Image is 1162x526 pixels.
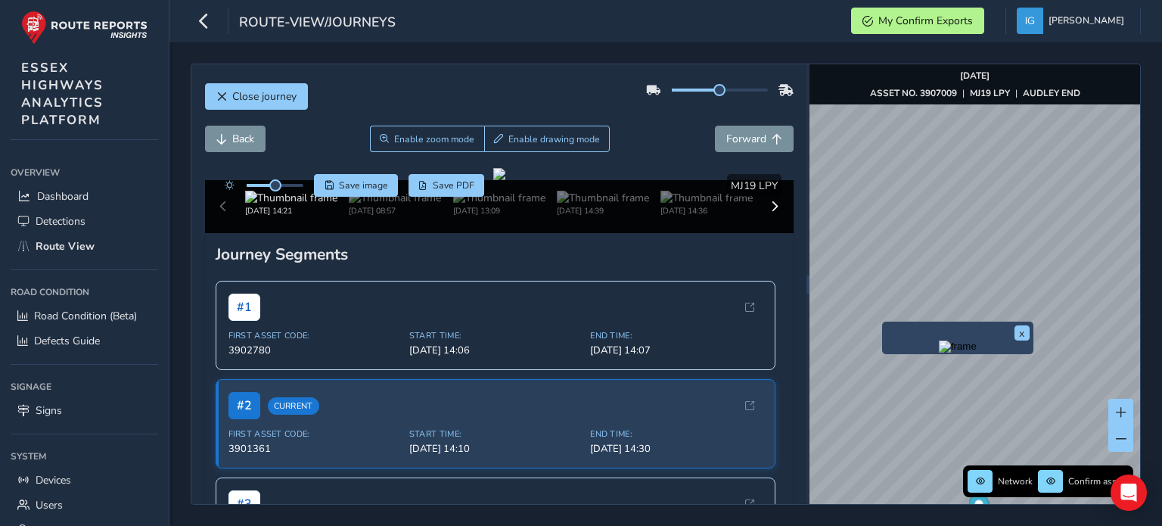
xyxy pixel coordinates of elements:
[205,126,266,152] button: Back
[36,498,63,512] span: Users
[939,341,977,353] img: frame
[1017,8,1129,34] button: [PERSON_NAME]
[36,473,71,487] span: Devices
[409,330,581,341] span: Start Time:
[998,475,1033,487] span: Network
[409,344,581,357] span: [DATE] 14:06
[349,205,441,216] div: [DATE] 08:57
[433,179,474,191] span: Save PDF
[409,442,581,456] span: [DATE] 14:10
[370,126,484,152] button: Zoom
[11,328,158,353] a: Defects Guide
[726,132,766,146] span: Forward
[590,344,762,357] span: [DATE] 14:07
[228,294,260,321] span: # 1
[1014,325,1030,341] button: x
[349,191,441,205] img: Thumbnail frame
[228,344,400,357] span: 3902780
[970,87,1010,99] strong: MJ19 LPY
[590,442,762,456] span: [DATE] 14:30
[228,442,400,456] span: 3901361
[453,205,545,216] div: [DATE] 13:09
[1017,8,1043,34] img: diamond-layout
[870,87,957,99] strong: ASSET NO. 3907009
[960,70,990,82] strong: [DATE]
[245,191,337,205] img: Thumbnail frame
[11,375,158,398] div: Signage
[11,234,158,259] a: Route View
[590,428,762,440] span: End Time:
[205,83,308,110] button: Close journey
[870,87,1080,99] div: | |
[11,398,158,423] a: Signs
[11,209,158,234] a: Detections
[232,132,254,146] span: Back
[228,428,400,440] span: First Asset Code:
[886,341,1030,350] button: Preview frame
[453,191,545,205] img: Thumbnail frame
[37,189,89,204] span: Dashboard
[21,11,148,45] img: rr logo
[11,445,158,468] div: System
[216,244,783,265] div: Journey Segments
[232,89,297,104] span: Close journey
[557,205,649,216] div: [DATE] 14:39
[36,214,85,229] span: Detections
[409,428,581,440] span: Start Time:
[11,493,158,518] a: Users
[1049,8,1124,34] span: [PERSON_NAME]
[394,133,474,145] span: Enable zoom mode
[508,133,600,145] span: Enable drawing mode
[34,309,137,323] span: Road Condition (Beta)
[21,59,104,129] span: ESSEX HIGHWAYS ANALYTICS PLATFORM
[715,126,794,152] button: Forward
[11,161,158,184] div: Overview
[36,403,62,418] span: Signs
[268,397,319,415] span: Current
[34,334,100,348] span: Defects Guide
[11,184,158,209] a: Dashboard
[409,174,485,197] button: PDF
[228,490,260,518] span: # 3
[314,174,398,197] button: Save
[228,392,260,419] span: # 2
[660,191,753,205] img: Thumbnail frame
[878,14,973,28] span: My Confirm Exports
[660,205,753,216] div: [DATE] 14:36
[484,126,611,152] button: Draw
[590,330,762,341] span: End Time:
[11,303,158,328] a: Road Condition (Beta)
[1111,475,1147,511] div: Open Intercom Messenger
[851,8,984,34] button: My Confirm Exports
[11,468,158,493] a: Devices
[228,330,400,341] span: First Asset Code:
[11,281,158,303] div: Road Condition
[731,179,778,193] span: MJ19 LPY
[239,13,396,34] span: route-view/journeys
[1023,87,1080,99] strong: AUDLEY END
[245,205,337,216] div: [DATE] 14:21
[339,179,388,191] span: Save image
[1068,475,1129,487] span: Confirm assets
[557,191,649,205] img: Thumbnail frame
[36,239,95,254] span: Route View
